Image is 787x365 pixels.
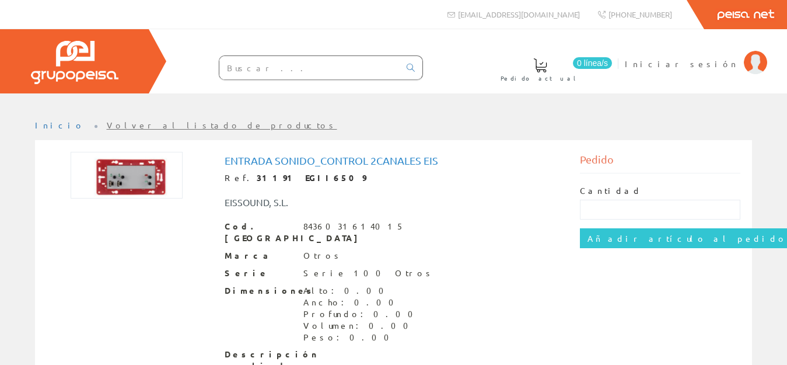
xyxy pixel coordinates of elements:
span: [EMAIL_ADDRESS][DOMAIN_NAME] [458,9,580,19]
strong: 31191 EGII6509 [257,172,366,183]
span: Marca [225,250,295,262]
div: Serie 100 Otros [303,267,434,279]
div: Alto: 0.00 [303,285,420,297]
img: Grupo Peisa [31,41,118,84]
div: Otros [303,250,342,262]
span: Dimensiones [225,285,295,297]
h1: Entrada Sonido_control 2canales Eis [225,155,563,166]
span: Pedido actual [501,72,580,84]
div: Ref. [225,172,563,184]
div: EISSOUND, S.L. [216,196,424,209]
span: Iniciar sesión [625,58,738,69]
a: Inicio [35,120,85,130]
div: Pedido [580,152,740,173]
a: Iniciar sesión [625,48,767,60]
div: Volumen: 0.00 [303,320,420,332]
span: Cod. [GEOGRAPHIC_DATA] [225,221,295,244]
div: Peso: 0.00 [303,332,420,343]
span: Serie [225,267,295,279]
div: Profundo: 0.00 [303,308,420,320]
a: Volver al listado de productos [107,120,337,130]
input: Buscar ... [219,56,400,79]
span: [PHONE_NUMBER] [608,9,672,19]
div: Ancho: 0.00 [303,297,420,308]
div: 8436031614015 [303,221,404,232]
label: Cantidad [580,185,642,197]
img: Foto artículo Entrada Sonido_control 2canales Eis (192x80.12213740458) [71,152,183,199]
span: 0 línea/s [573,57,612,69]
